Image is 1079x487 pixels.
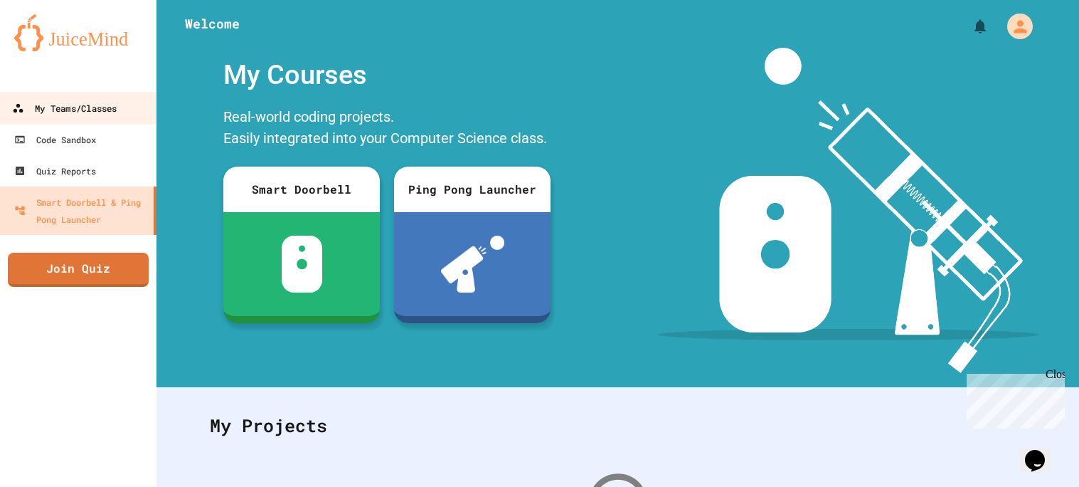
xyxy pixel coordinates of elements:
[8,253,149,287] a: Join Quiz
[394,167,551,212] div: Ping Pong Launcher
[961,368,1065,429] iframe: chat widget
[223,167,380,212] div: Smart Doorbell
[216,103,558,156] div: Real-world coding projects. Easily integrated into your Computer Science class.
[14,162,96,179] div: Quiz Reports
[14,194,148,228] div: Smart Doorbell & Ping Pong Launcher
[216,48,558,103] div: My Courses
[945,14,992,38] div: My Notifications
[14,14,142,51] img: logo-orange.svg
[658,48,1039,373] img: banner-image-my-projects.png
[14,131,96,148] div: Code Sandbox
[282,236,322,293] img: sdb-white.svg
[12,100,117,117] div: My Teams/Classes
[992,10,1036,43] div: My Account
[441,236,504,293] img: ppl-with-ball.png
[196,398,1040,454] div: My Projects
[1019,430,1065,473] iframe: chat widget
[6,6,98,90] div: Chat with us now!Close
